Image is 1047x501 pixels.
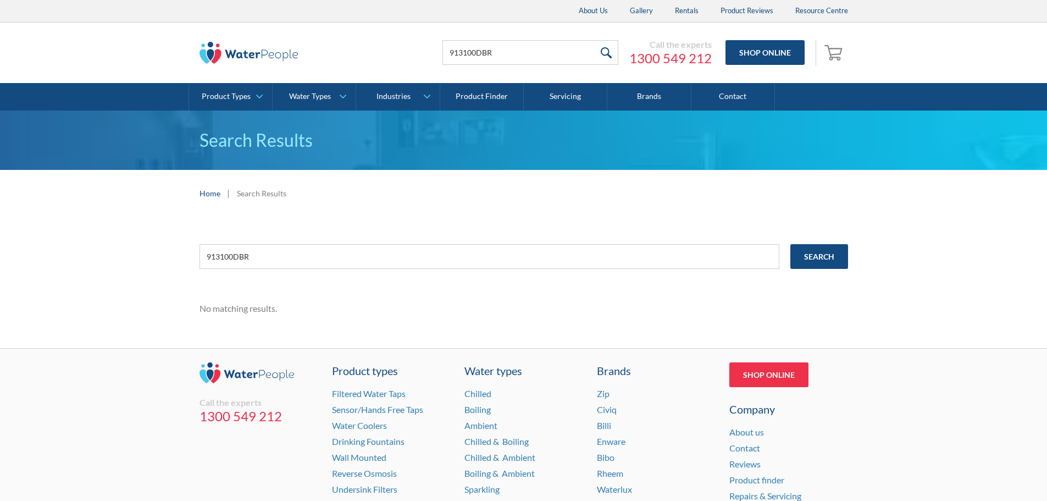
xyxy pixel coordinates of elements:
a: Boiling [464,404,491,415]
a: Water Coolers [332,420,387,431]
a: Water Types [273,83,356,111]
a: Water types [464,362,583,379]
a: Reviews [729,459,761,469]
a: Ambient [464,420,497,431]
img: shopping cart [824,43,845,61]
div: Search Results [237,188,286,199]
div: Company [729,401,848,417]
a: Industries [356,83,439,111]
a: Brands [607,83,691,111]
a: Contact [691,83,775,111]
a: Reverse Osmosis [332,468,397,478]
a: Repairs & Servicing [729,491,801,501]
a: Contact [729,443,760,453]
a: Chilled [464,388,491,399]
div: Call the experts [629,39,712,50]
a: 1300 549 212 [200,408,318,425]
a: Waterlux [597,484,632,494]
a: About us [729,427,764,437]
a: 1300 549 212 [629,50,712,67]
a: Undersink Filters [332,484,397,494]
img: The Water People [200,42,298,64]
a: Billi [597,420,611,431]
a: Home [200,188,220,199]
a: Shop Online [729,362,808,387]
div: Industries [376,92,411,101]
a: Bibo [597,452,614,463]
a: Drinking Fountains [332,436,405,447]
div: | [226,186,231,200]
a: Shop Online [725,40,805,65]
a: Chilled & Boiling [464,436,529,447]
a: Product types [332,362,451,379]
a: Wall Mounted [332,452,386,463]
a: Civiq [597,404,617,415]
a: Zip [597,388,610,399]
a: Chilled & Ambient [464,452,535,463]
div: Brands [597,362,716,379]
a: Boiling & Ambient [464,468,535,478]
input: Search products [442,40,618,65]
a: Servicing [524,83,607,111]
h1: Search Results [200,127,848,153]
a: Enware [597,436,625,447]
a: Product Types [189,83,272,111]
div: No matching results. [200,302,848,315]
div: Product Types [202,92,251,101]
a: Rheem [597,468,623,478]
a: Open cart [822,40,848,66]
input: Search [790,244,848,269]
input: e.g. chilled water cooler [200,244,779,269]
div: Call the experts [200,397,318,408]
a: Product Finder [440,83,524,111]
a: Product finder [729,475,784,485]
a: Sparkling [464,484,500,494]
div: Water Types [289,92,331,101]
a: Filtered Water Taps [332,388,406,399]
a: Sensor/Hands Free Taps [332,404,423,415]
